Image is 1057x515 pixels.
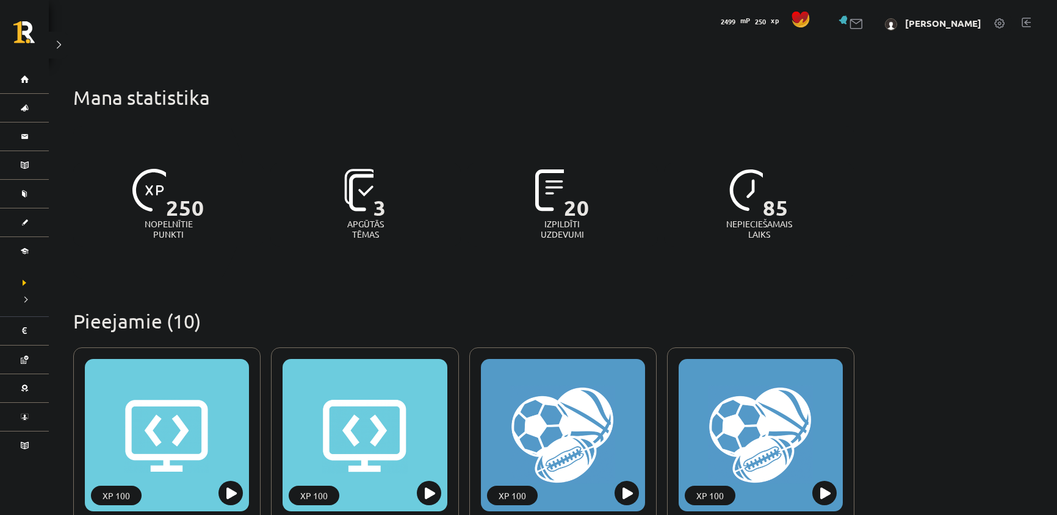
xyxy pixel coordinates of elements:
p: Apgūtās tēmas [342,219,389,240]
span: 85 [763,169,788,219]
a: Rīgas 1. Tālmācības vidusskola [13,21,49,52]
span: 20 [564,169,590,219]
img: icon-xp-0682a9bc20223a9ccc6f5883a126b849a74cddfe5390d2b41b4391c66f2066e7.svg [132,169,175,211]
img: Matīss Liepiņš [885,18,897,30]
a: 250 xp [752,15,785,25]
a: 2499 mP [718,15,750,25]
span: 250 [752,15,769,27]
h2: Pieejamie (10) [73,309,854,333]
span: 2499 [718,15,738,27]
span: 250 [166,169,204,219]
span: mP [740,15,750,25]
div: XP 100 [685,486,735,505]
div: XP 100 [91,486,142,505]
div: XP 100 [289,486,339,505]
p: Izpildīti uzdevumi [538,219,586,240]
img: icon-learned-topics-4a711ccc23c960034f471b6e78daf4a3bad4a20eaf4de84257b87e66633f6470.svg [344,169,383,211]
span: 3 [373,169,386,219]
a: [PERSON_NAME] [905,17,981,29]
h1: Mana statistika [73,85,854,110]
p: Nopelnītie punkti [145,219,193,240]
img: icon-clock-7be60019b62300814b6bd22b8e044499b485619524d84068768e800edab66f18.svg [729,169,772,211]
div: XP 100 [487,486,538,505]
p: Nepieciešamais laiks [726,219,792,240]
img: icon-completed-tasks-ad58ae20a441b2904462921112bc710f1caf180af7a3daa7317a5a94f2d26646.svg [535,169,573,211]
span: xp [771,15,779,25]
